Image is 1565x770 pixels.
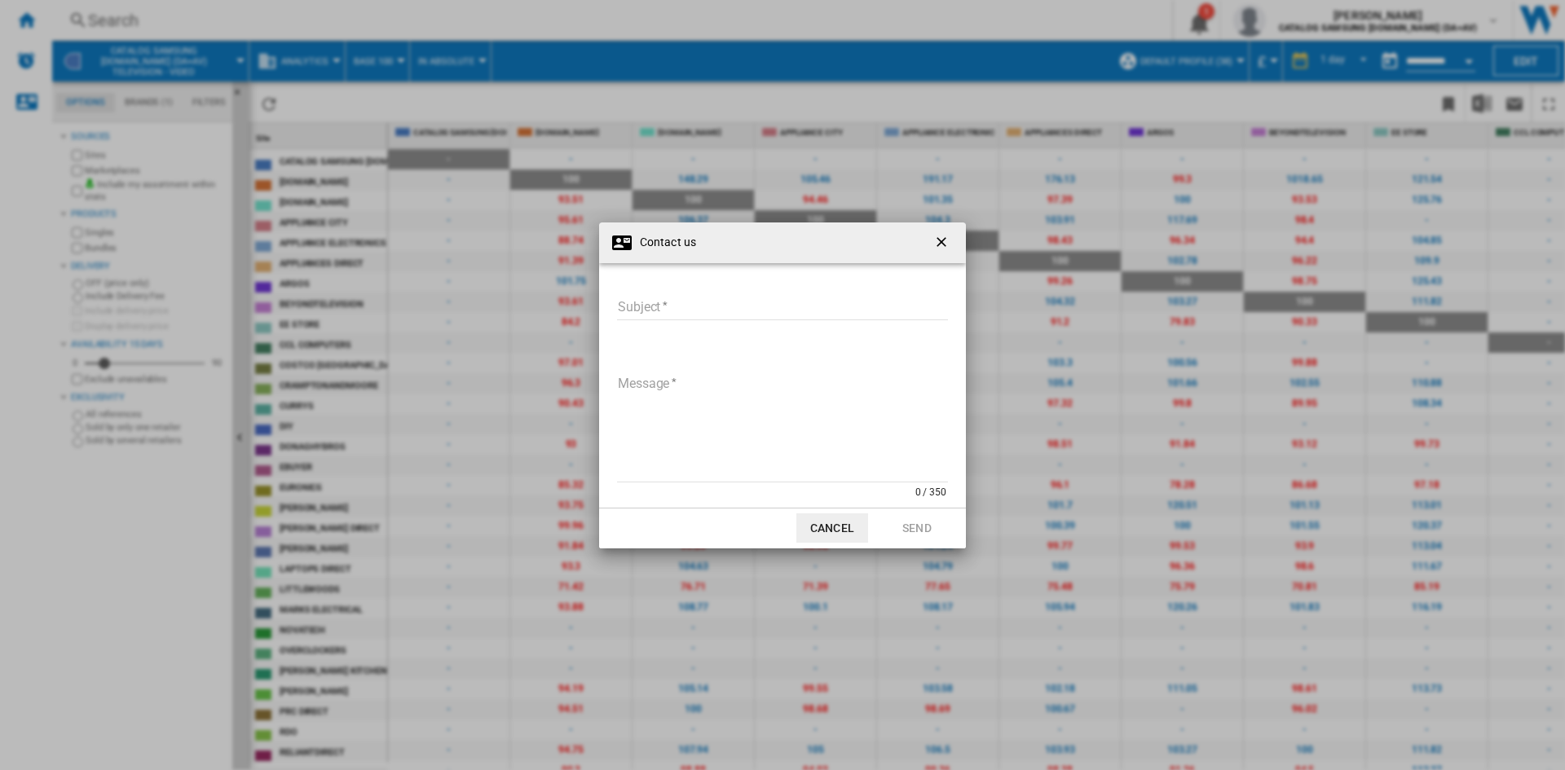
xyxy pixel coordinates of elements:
[796,513,868,543] button: Cancel
[632,235,696,251] h4: Contact us
[915,482,948,498] div: 0 / 350
[933,234,953,253] ng-md-icon: getI18NText('BUTTONS.CLOSE_DIALOG')
[927,227,959,259] button: getI18NText('BUTTONS.CLOSE_DIALOG')
[881,513,953,543] button: Send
